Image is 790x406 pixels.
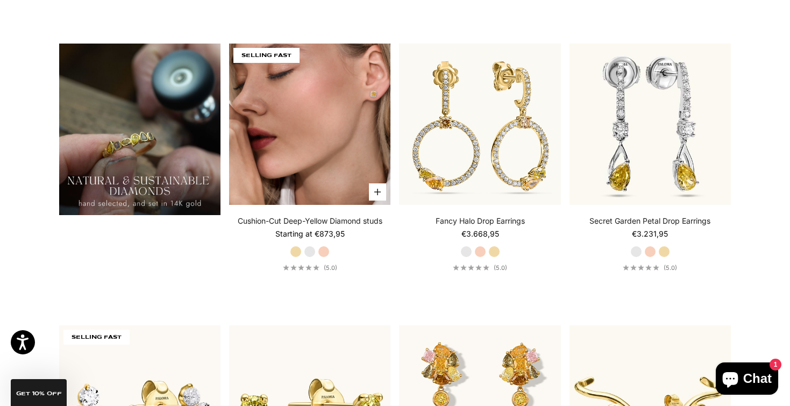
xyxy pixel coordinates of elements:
img: #YellowGold #WhiteGold #RoseGold [229,44,390,205]
a: Fancy Halo Drop Earrings [436,216,525,226]
a: Cushion-Cut Deep-Yellow Diamond studs [238,216,382,226]
span: SELLING FAST [233,48,300,63]
a: 5.0 out of 5.0 stars(5.0) [283,264,337,272]
span: (5.0) [664,264,677,272]
a: 5.0 out of 5.0 stars(5.0) [453,264,507,272]
a: 5.0 out of 5.0 stars(5.0) [623,264,677,272]
inbox-online-store-chat: Shopify online store chat [713,362,781,397]
span: (5.0) [494,264,507,272]
sale-price: €3.668,95 [461,229,499,239]
div: 5.0 out of 5.0 stars [453,265,489,270]
sale-price: Starting at €873,95 [275,229,345,239]
img: #WhiteGold [570,44,731,205]
img: #YellowGold [399,44,560,205]
span: (5.0) [324,264,337,272]
div: 5.0 out of 5.0 stars [283,265,319,270]
div: 5.0 out of 5.0 stars [623,265,659,270]
div: GET 10% Off [11,379,67,406]
span: SELLING FAST [63,330,130,345]
span: GET 10% Off [16,391,62,396]
sale-price: €3.231,95 [632,229,668,239]
a: Secret Garden Petal Drop Earrings [589,216,710,226]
